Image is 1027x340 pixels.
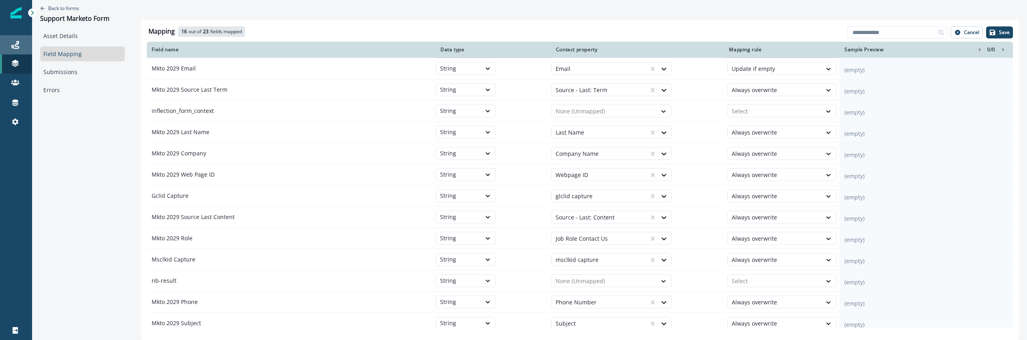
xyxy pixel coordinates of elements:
p: (empty) [844,130,1008,138]
button: Go back [40,5,79,12]
div: String [440,256,477,264]
p: inflection_form_context [147,104,436,118]
div: String [440,277,477,285]
div: Data type [440,46,546,53]
div: String [440,64,477,72]
h2: Mapping [148,28,175,35]
p: (empty) [844,236,1008,244]
p: (empty) [844,278,1008,286]
p: Cancel [964,30,979,35]
p: (empty) [844,109,1008,117]
a: Field Mapping [40,46,125,61]
p: Back to forms [48,5,79,12]
p: Save [999,30,1010,35]
div: String [440,149,477,157]
p: Mkto 2029 Source Last Term [147,82,436,97]
div: String [440,86,477,94]
p: nb-result [147,274,436,288]
p: Mkto 2029 Last Name [147,125,436,139]
p: (empty) [844,66,1008,74]
p: Mkto 2029 Email [147,61,436,76]
p: (empty) [844,215,1008,223]
p: (empty) [844,193,1008,201]
p: Mkto 2029 Role [147,231,436,245]
a: Errors [40,82,125,97]
div: String [440,107,477,115]
div: String [440,234,477,242]
img: Inflection [10,7,22,18]
button: Save [986,26,1013,38]
p: 0 / 0 [987,46,995,53]
div: String [440,298,477,306]
p: 16 [181,28,187,35]
p: Mkto 2029 Subject [147,316,436,330]
p: (empty) [844,172,1008,180]
p: Sample Preview [844,46,883,53]
p: (empty) [844,257,1008,265]
div: String [440,213,477,221]
p: Mkto 2029 Source Last Content [147,210,436,224]
div: Support Marketo Form [40,15,110,24]
p: fields mapped [210,28,242,35]
p: (empty) [844,300,1008,308]
div: String [440,128,477,136]
p: Contact property [556,46,598,53]
p: Mkto 2029 Company [147,146,436,161]
p: Gclid Capture [147,189,436,203]
p: Mkto 2029 Phone [147,295,436,309]
div: String [440,319,477,327]
div: String [440,171,477,179]
p: 23 [203,28,209,35]
p: (empty) [844,87,1008,95]
a: Asset Details [40,28,125,43]
button: Right-forward-icon [999,45,1008,54]
div: String [440,192,477,200]
p: Mkto 2029 Web Page ID [147,167,436,182]
p: out of [189,28,201,35]
a: Submissions [40,64,125,79]
div: Mapping rule [729,46,835,53]
div: Field name [152,46,431,53]
p: (empty) [844,321,1008,329]
p: Msclkid Capture [147,252,436,267]
button: Cancel [951,26,983,38]
p: (empty) [844,151,1008,159]
button: left-icon [974,45,984,54]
